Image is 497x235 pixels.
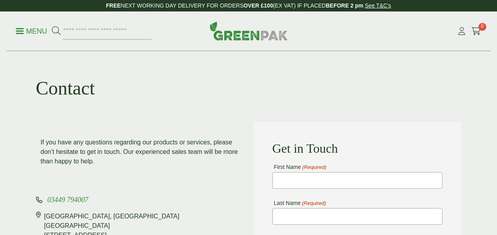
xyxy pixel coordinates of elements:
[244,2,273,9] strong: OVER £100
[326,2,363,9] strong: BEFORE 2 pm
[16,27,47,36] p: Menu
[272,164,327,170] label: First Name
[457,27,467,35] i: My Account
[272,200,326,206] label: Last Name
[302,165,327,170] span: (Required)
[301,201,326,206] span: (Required)
[272,141,442,156] h2: Get in Touch
[365,2,391,9] a: See T&C's
[47,197,89,203] a: 03449 794007
[41,138,239,166] p: If you have any questions regarding our products or services, please don’t hesitate to get in tou...
[471,27,481,35] i: Cart
[36,77,95,100] h1: Contact
[478,23,486,31] span: 0
[16,27,47,34] a: Menu
[471,25,481,37] a: 0
[106,2,121,9] strong: FREE
[210,21,288,40] img: GreenPak Supplies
